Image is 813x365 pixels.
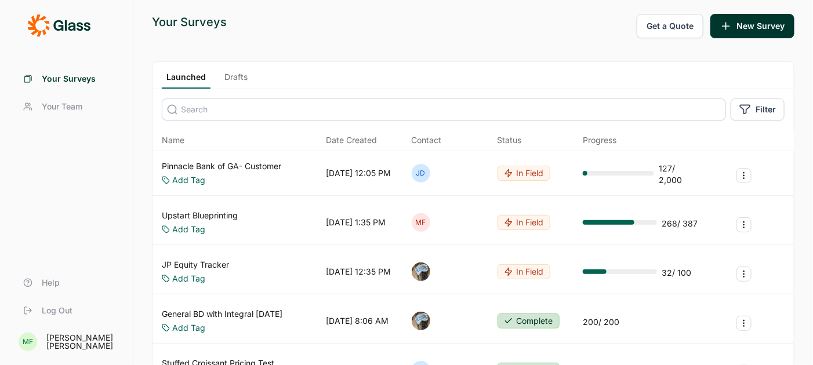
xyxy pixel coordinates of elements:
div: 200 / 200 [583,316,619,328]
button: Survey Actions [736,316,752,331]
span: Date Created [326,134,377,146]
button: Survey Actions [736,217,752,232]
span: Log Out [42,305,72,316]
a: Add Tag [172,224,205,235]
a: Add Tag [172,174,205,186]
button: Survey Actions [736,267,752,282]
button: Filter [731,98,785,121]
span: Name [162,134,184,146]
button: Survey Actions [736,168,752,183]
button: In Field [498,166,550,181]
button: In Field [498,264,550,279]
button: In Field [498,215,550,230]
div: 32 / 100 [662,267,691,279]
input: Search [162,98,726,121]
div: [DATE] 12:35 PM [326,266,391,278]
div: [PERSON_NAME] [PERSON_NAME] [46,334,119,350]
a: Add Tag [172,273,205,284]
div: MF [412,213,430,232]
div: 268 / 387 [662,218,698,229]
button: New Survey [710,14,794,38]
a: Pinnacle Bank of GA- Customer [162,160,281,172]
div: Progress [583,134,616,146]
div: MF [19,333,37,351]
div: Status [498,134,522,146]
a: General BD with Integral [DATE] [162,308,282,320]
a: JP Equity Tracker [162,259,229,271]
span: Your Surveys [42,73,96,85]
a: Launched [162,71,210,89]
div: [DATE] 8:06 AM [326,315,389,327]
a: Drafts [220,71,252,89]
a: Add Tag [172,322,205,334]
div: Contact [412,134,442,146]
a: Upstart Blueprinting [162,210,238,221]
span: Help [42,277,60,289]
div: [DATE] 1:35 PM [326,217,386,228]
button: Get a Quote [637,14,703,38]
div: 127 / 2,000 [659,163,699,186]
span: Filter [756,104,776,115]
div: JD [412,164,430,183]
img: ocn8z7iqvmiiaveqkfqd.png [412,262,430,281]
div: [DATE] 12:05 PM [326,167,391,179]
span: Your Team [42,101,82,112]
img: ocn8z7iqvmiiaveqkfqd.png [412,312,430,330]
div: Your Surveys [152,14,227,30]
button: Complete [498,313,560,329]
